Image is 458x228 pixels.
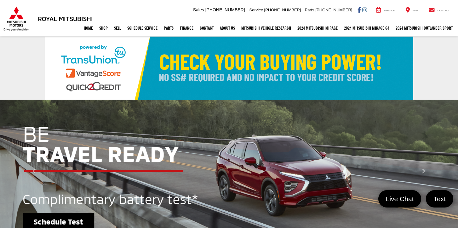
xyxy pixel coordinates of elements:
[392,20,456,36] a: 2024 Mitsubishi Outlander SPORT
[205,7,245,12] span: [PHONE_NUMBER]
[124,20,161,36] a: Schedule Service
[197,20,217,36] a: Contact
[315,8,352,12] span: [PHONE_NUMBER]
[238,20,294,36] a: Mitsubishi Vehicle Research
[111,20,124,36] a: Sell
[177,20,197,36] a: Finance
[2,6,31,31] img: Mitsubishi
[424,7,454,13] a: Contact
[378,190,421,208] a: Live Chat
[217,20,238,36] a: About Us
[294,20,341,36] a: 2024 Mitsubishi Mirage
[383,195,417,203] span: Live Chat
[96,20,111,36] a: Shop
[426,190,453,208] a: Text
[341,20,392,36] a: 2024 Mitsubishi Mirage G4
[430,195,449,203] span: Text
[401,7,423,13] a: Map
[305,8,314,12] span: Parts
[38,15,93,22] h3: Royal Mitsubishi
[358,7,361,12] a: Facebook: Click to visit our Facebook page
[264,8,301,12] span: [PHONE_NUMBER]
[161,20,177,36] a: Parts: Opens in a new tab
[249,8,263,12] span: Service
[438,9,449,12] span: Contact
[371,7,399,13] a: Service
[81,20,96,36] a: Home
[413,9,418,12] span: Map
[362,7,367,12] a: Instagram: Click to visit our Instagram page
[193,7,204,12] span: Sales
[384,9,395,12] span: Service
[45,37,413,100] img: Check Your Buying Power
